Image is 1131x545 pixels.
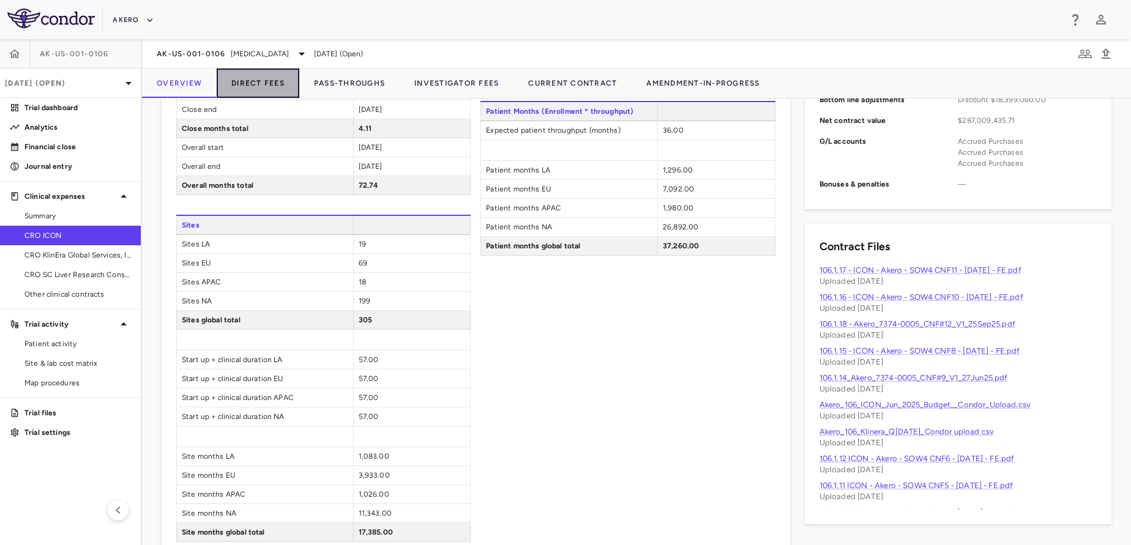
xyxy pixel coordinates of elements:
[663,126,684,135] span: 36.00
[359,181,379,190] span: 72.74
[24,161,131,172] p: Journal entry
[663,166,693,174] span: 1,296.00
[400,69,513,98] button: Investigator Fees
[481,161,657,179] span: Patient months LA
[819,276,1097,287] p: Uploaded [DATE]
[481,199,657,217] span: Patient months APAC
[359,412,379,421] span: 57.00
[359,240,366,248] span: 19
[24,427,131,438] p: Trial settings
[819,384,1097,395] p: Uploaded [DATE]
[40,49,109,59] span: AK-US-001-0106
[177,407,353,426] span: Start up + clinical duration NA
[177,157,353,176] span: Overall end
[819,410,1097,421] p: Uploaded [DATE]
[819,330,1097,341] p: Uploaded [DATE]
[177,369,353,388] span: Start up + clinical duration EU
[177,100,353,119] span: Close end
[819,464,1097,475] p: Uploaded [DATE]
[359,143,383,152] span: [DATE]
[24,102,131,113] p: Trial dashboard
[5,78,121,89] p: [DATE] (Open)
[819,239,890,255] h6: Contract Files
[359,509,392,517] span: 11,343.00
[177,235,353,253] span: Sites LA
[819,400,1031,409] a: Akero_106_ICON_Jun_2025_Budget__Condor_Upload.csv
[513,69,632,98] button: Current Contract
[359,471,390,480] span: 3,933.00
[177,466,353,484] span: Site months EU
[177,292,353,310] span: Sites NA
[958,115,1097,126] span: $287,009,435.71
[819,491,1097,502] p: Uploaded [DATE]
[113,10,154,30] button: Akero
[24,191,116,202] p: Clinical expenses
[24,407,131,418] p: Trial files
[819,292,1023,302] a: 106.1.16 - ICON - Akero - SOW4 CNF10 - [DATE] - FE.pdf
[24,141,131,152] p: Financial close
[24,319,116,330] p: Trial activity
[819,94,958,105] p: Bottom line adjustments
[359,452,389,461] span: 1,083.00
[663,242,699,250] span: 37,260.00
[177,176,353,195] span: Overall months total
[157,49,226,59] span: AK-US-001-0106
[359,316,372,324] span: 305
[177,350,353,369] span: Start up + clinical duration LA
[359,162,383,171] span: [DATE]
[299,69,400,98] button: Pass-Throughs
[819,265,1021,275] a: 106.1.17 - ICON - Akero - SOW4 CNF11 - [DATE] - FE.pdf
[819,136,958,169] p: G/L accounts
[359,374,379,383] span: 57.00
[481,121,657,139] span: Expected patient throughput (months)
[481,180,657,198] span: Patient months EU
[958,158,1097,169] div: Accrued Purchases
[819,346,1020,355] a: 106.1.15 - ICON - Akero - SOW4 CNF8 - [DATE] - FE.pdf
[819,508,1015,517] a: 106.1.13 ICON - Akero - SOW4 CNF7 - [DATE] - FE.pdf
[177,119,353,138] span: Close months total
[663,223,698,231] span: 26,892.00
[24,358,131,369] span: Site & lab cost matrix
[24,210,131,221] span: Summary
[177,138,353,157] span: Overall start
[24,289,131,300] span: Other clinical contracts
[177,523,353,541] span: Site months global total
[481,237,657,255] span: Patient months global total
[480,102,657,120] span: Patient Months (Enrollment * throughput)
[177,273,353,291] span: Sites APAC
[142,69,217,98] button: Overview
[177,388,353,407] span: Start up + clinical duration APAC
[359,528,393,536] span: 17,385.00
[632,69,774,98] button: Amendment-In-Progress
[819,373,1008,382] a: 106.1.14_Akero_7374-0005_CNF#9_V1_27Jun25.pdf
[24,230,131,241] span: CRO ICON
[359,297,370,305] span: 199
[177,254,353,272] span: Sites EU
[819,437,1097,448] p: Uploaded [DATE]
[958,94,1097,105] div: Discount $18,399,060.00
[819,454,1015,463] a: 106.1.12 ICON - Akero - SOW4 CNF6 - [DATE] - FE.pdf
[24,338,131,349] span: Patient activity
[958,179,1097,190] span: —
[359,259,367,267] span: 69
[24,269,131,280] span: CRO SC Liver Research Consortium LLC
[819,319,1015,328] a: 106.1.18 - Akero_7374-0005_CNF#12_V1_25Sep25.pdf
[819,115,958,126] p: Net contract value
[24,122,131,133] p: Analytics
[7,9,95,28] img: logo-full-BYUhSk78.svg
[176,216,353,234] span: Sites
[231,48,289,59] span: [MEDICAL_DATA]
[217,69,299,98] button: Direct Fees
[958,147,1097,158] div: Accrued Purchases
[819,481,1013,490] a: 106.1.11 ICON - Akero - SOW4 CNF5 - [DATE] - FE.pdf
[359,105,383,114] span: [DATE]
[663,185,694,193] span: 7,092.00
[359,278,366,286] span: 18
[819,303,1097,314] p: Uploaded [DATE]
[819,357,1097,368] p: Uploaded [DATE]
[819,427,994,436] a: Akero_106_Klinera_Q[DATE]_Condor upload.csv
[359,490,389,499] span: 1,026.00
[958,136,1097,147] div: Accrued Purchases
[24,377,131,388] span: Map procedures
[481,218,657,236] span: Patient months NA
